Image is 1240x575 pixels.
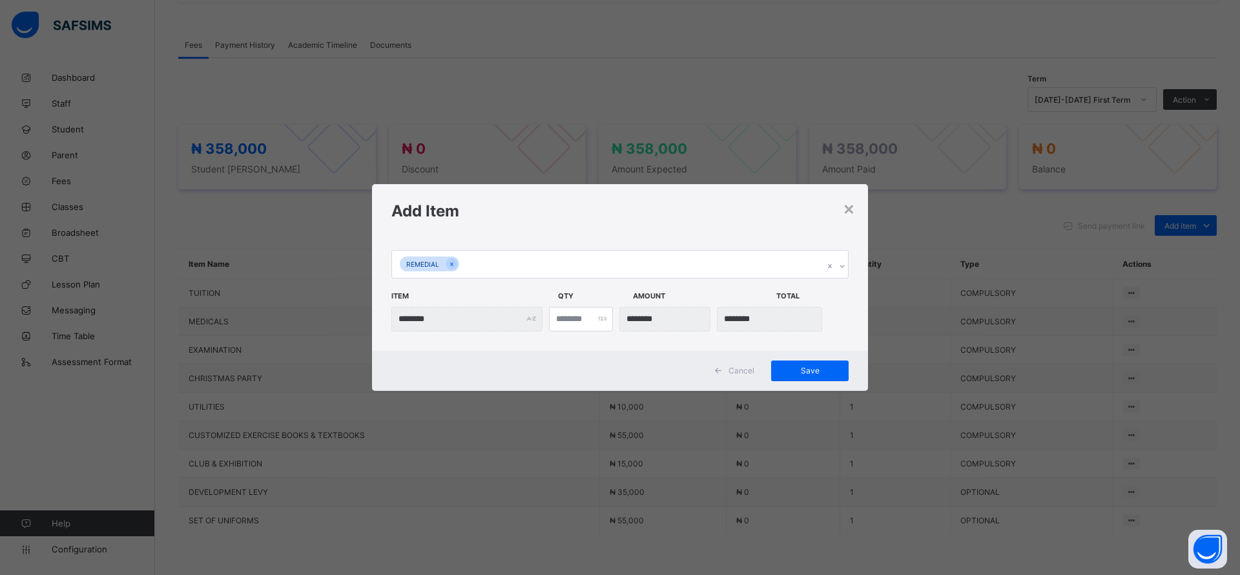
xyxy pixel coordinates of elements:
span: Total [776,285,845,307]
span: Amount [633,285,770,307]
div: × [843,197,855,219]
span: Qty [558,285,626,307]
span: Save [781,366,839,375]
button: Open asap [1188,530,1227,569]
span: Item [391,285,552,307]
h1: Add Item [391,202,849,220]
span: Cancel [728,366,754,375]
div: REMEDIAL [400,256,446,271]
